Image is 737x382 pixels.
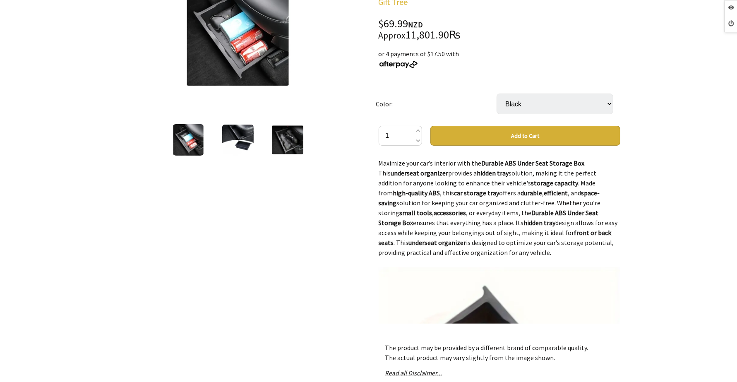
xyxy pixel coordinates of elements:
[272,124,303,156] img: Durable ABS Under Seat Storage Box
[430,126,620,146] button: Add to Cart
[385,369,442,377] a: Read all Disclaimer...
[531,179,579,187] strong: storage capacity
[400,209,432,217] strong: small tools
[376,82,497,126] td: Color:
[391,169,449,177] strong: underseat organizer
[477,169,509,177] strong: hidden tray
[385,343,614,363] p: The product may be provided by a different brand of comparable quality. The actual product may va...
[173,124,204,156] img: Durable ABS Under Seat Storage Box
[379,61,418,68] img: Afterpay
[393,189,440,197] strong: high-quality ABS
[434,209,466,217] strong: accessories
[521,189,543,197] strong: durable
[409,238,466,247] strong: underseat organizer
[379,19,620,41] div: $69.99 11,801.90₨
[379,228,612,247] strong: front or back seats
[222,124,254,156] img: Durable ABS Under Seat Storage Box
[524,219,556,227] strong: hidden tray
[379,30,406,41] small: Approx
[482,159,585,167] strong: Durable ABS Under Seat Storage Box
[408,20,423,29] span: NZD
[454,189,499,197] strong: car storage tray
[544,189,568,197] strong: efficient
[379,49,620,69] div: or 4 payments of $17.50 with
